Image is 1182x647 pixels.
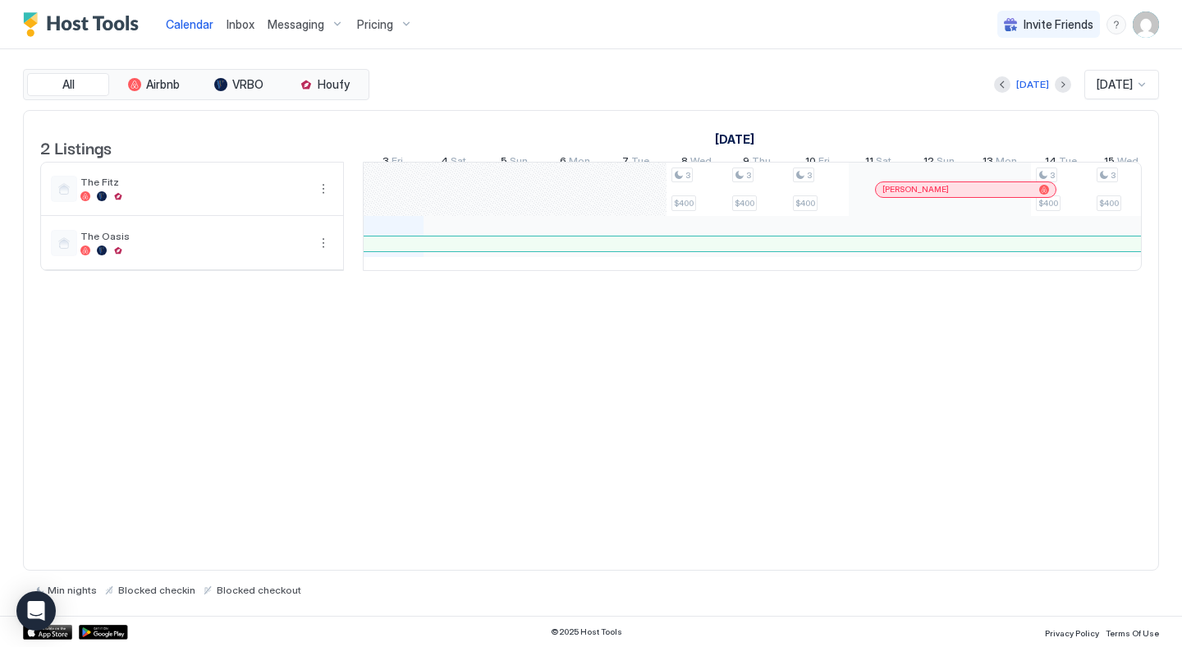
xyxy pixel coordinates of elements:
[795,198,815,209] span: $400
[1104,154,1115,172] span: 15
[27,73,109,96] button: All
[166,17,213,31] span: Calendar
[441,154,448,172] span: 4
[743,154,749,172] span: 9
[1117,154,1138,172] span: Wed
[865,154,873,172] span: 11
[40,135,112,159] span: 2 Listings
[1045,628,1099,638] span: Privacy Policy
[232,77,263,92] span: VRBO
[1106,15,1126,34] div: menu
[560,154,566,172] span: 6
[79,625,128,640] a: Google Play Store
[392,154,403,172] span: Fri
[923,154,934,172] span: 12
[1097,77,1133,92] span: [DATE]
[739,151,775,175] a: October 9, 2025
[807,170,812,181] span: 3
[1055,76,1071,93] button: Next month
[23,69,369,100] div: tab-group
[919,151,959,175] a: October 12, 2025
[501,154,507,172] span: 5
[1016,77,1049,92] div: [DATE]
[937,154,955,172] span: Sun
[146,77,180,92] span: Airbnb
[569,154,590,172] span: Mon
[16,591,56,631] div: Open Intercom Messenger
[618,151,653,175] a: October 7, 2025
[1041,151,1081,175] a: October 14, 2025
[746,170,751,181] span: 3
[314,233,333,253] div: menu
[318,77,350,92] span: Houfy
[876,154,891,172] span: Sat
[198,73,280,96] button: VRBO
[1038,198,1058,209] span: $400
[674,198,694,209] span: $400
[677,151,716,175] a: October 8, 2025
[166,16,213,33] a: Calendar
[314,179,333,199] button: More options
[227,17,254,31] span: Inbox
[451,154,466,172] span: Sat
[1024,17,1093,32] span: Invite Friends
[80,176,307,188] span: The Fitz
[735,198,754,209] span: $400
[118,584,195,596] span: Blocked checkin
[631,154,649,172] span: Tue
[62,77,75,92] span: All
[1106,628,1159,638] span: Terms Of Use
[622,154,629,172] span: 7
[227,16,254,33] a: Inbox
[314,179,333,199] div: menu
[711,127,758,151] a: October 1, 2025
[510,154,528,172] span: Sun
[23,12,146,37] a: Host Tools Logo
[978,151,1021,175] a: October 13, 2025
[805,154,816,172] span: 10
[1111,170,1116,181] span: 3
[685,170,690,181] span: 3
[690,154,712,172] span: Wed
[112,73,195,96] button: Airbnb
[497,151,532,175] a: October 5, 2025
[996,154,1017,172] span: Mon
[1099,198,1119,209] span: $400
[983,154,993,172] span: 13
[383,154,389,172] span: 3
[556,151,594,175] a: October 6, 2025
[681,154,688,172] span: 8
[283,73,365,96] button: Houfy
[1045,154,1056,172] span: 14
[48,584,97,596] span: Min nights
[1106,623,1159,640] a: Terms Of Use
[314,233,333,253] button: More options
[378,151,407,175] a: October 3, 2025
[217,584,301,596] span: Blocked checkout
[80,230,307,242] span: The Oasis
[882,184,949,195] span: [PERSON_NAME]
[801,151,834,175] a: October 10, 2025
[994,76,1010,93] button: Previous month
[818,154,830,172] span: Fri
[268,17,324,32] span: Messaging
[437,151,470,175] a: October 4, 2025
[1100,151,1143,175] a: October 15, 2025
[23,625,72,640] a: App Store
[1045,623,1099,640] a: Privacy Policy
[752,154,771,172] span: Thu
[357,17,393,32] span: Pricing
[1059,154,1077,172] span: Tue
[1014,75,1051,94] button: [DATE]
[1133,11,1159,38] div: User profile
[551,626,622,637] span: © 2025 Host Tools
[861,151,896,175] a: October 11, 2025
[1050,170,1055,181] span: 3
